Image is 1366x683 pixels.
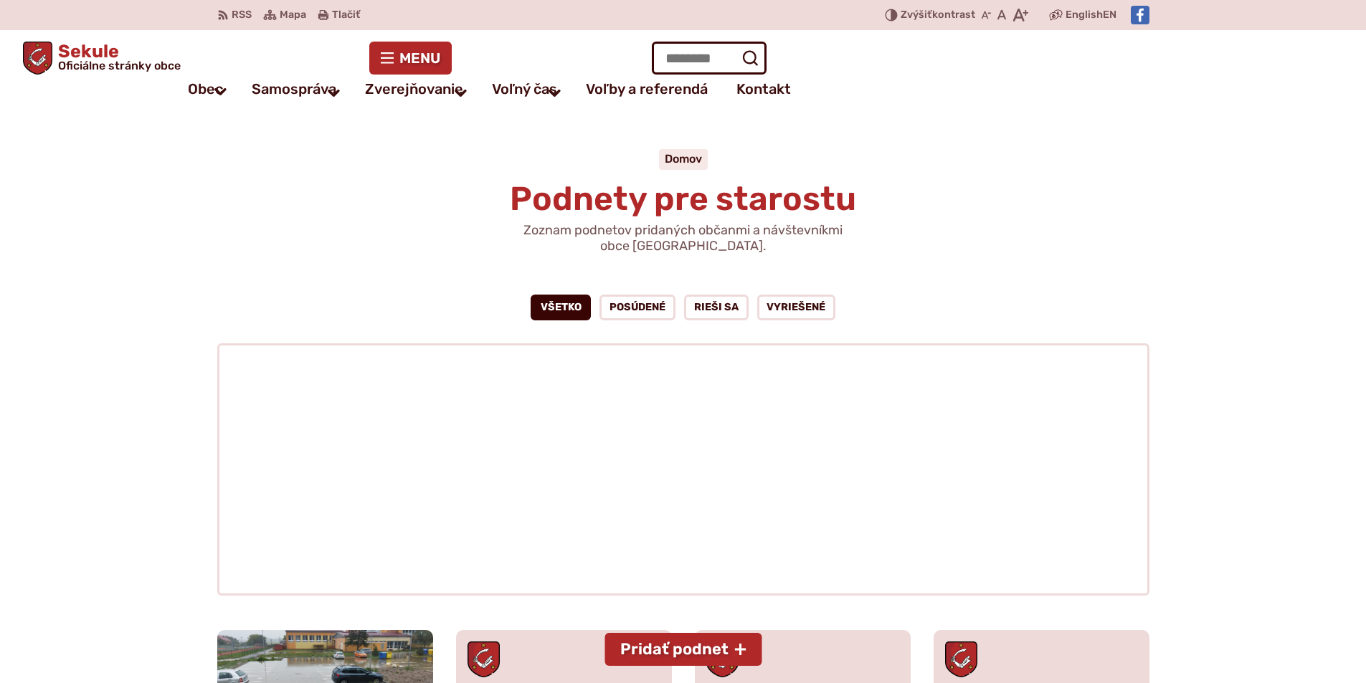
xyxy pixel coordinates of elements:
[736,75,791,103] a: Kontakt
[901,9,975,22] span: kontrast
[1066,6,1103,24] span: English
[52,42,181,72] span: Sekule
[511,223,855,254] p: Zoznam podnetov pridaných občanmi a návštevníkmi obce [GEOGRAPHIC_DATA].
[369,42,452,75] button: Menu
[217,343,1149,596] div: Mapa podnetov
[531,295,592,320] a: Všetko
[1103,6,1116,24] span: EN
[188,75,223,103] a: Obec
[539,76,571,110] button: Otvoriť podmenu pre
[365,75,463,103] a: Zverejňovanie
[901,9,932,21] span: Zvýšiť
[604,633,762,666] button: Pridať podnet
[684,295,749,320] a: Rieši sa
[492,75,557,103] a: Voľný čas
[23,42,52,75] img: Prejsť na domovskú stránku
[665,152,702,166] a: Domov
[280,6,306,24] span: Mapa
[318,76,351,110] button: Otvoriť podmenu pre
[399,52,440,64] span: Menu
[757,295,836,320] a: Vyriešené
[1063,6,1119,24] a: English EN
[586,75,708,103] a: Voľby a referendá
[510,179,856,219] span: Podnety pre starostu
[58,60,181,72] span: Oficiálne stránky obce
[332,9,360,22] span: Tlačiť
[445,76,478,110] button: Otvoriť podmenu pre Zverejňovanie
[252,75,336,103] a: Samospráva
[23,42,181,75] a: Logo Sekule, prejsť na domovskú stránku.
[204,75,237,108] button: Otvoriť podmenu pre
[1131,6,1149,24] img: Prejsť na Facebook stránku
[232,6,252,24] span: RSS
[620,640,729,659] span: Pridať podnet
[599,295,675,320] a: Posúdené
